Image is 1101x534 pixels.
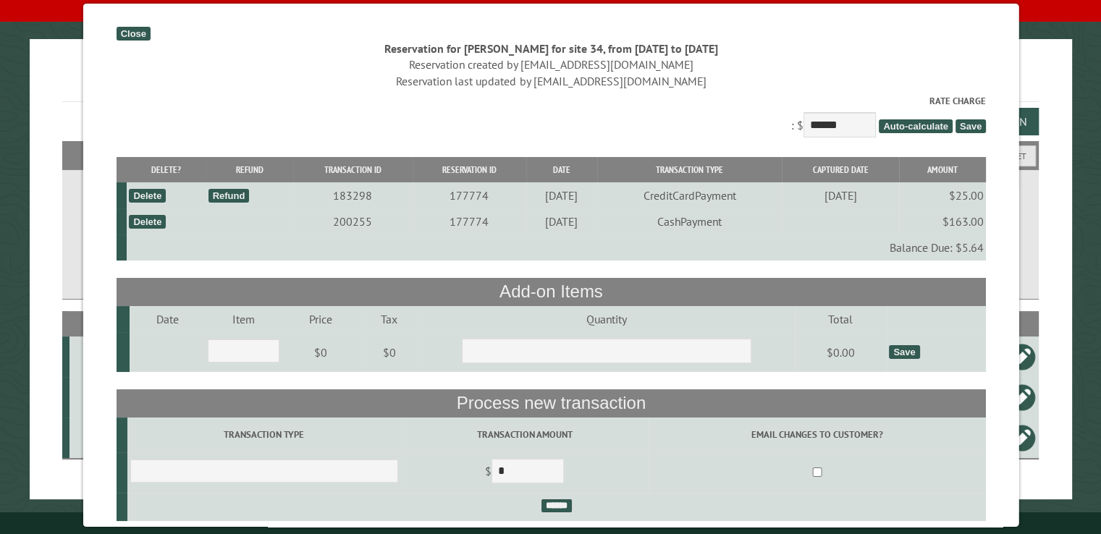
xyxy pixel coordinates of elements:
[955,119,985,133] span: Save
[402,428,646,441] label: Transaction Amount
[359,306,419,332] td: Tax
[116,73,986,89] div: Reservation last updated by [EMAIL_ADDRESS][DOMAIN_NAME]
[116,56,986,72] div: Reservation created by [EMAIL_ADDRESS][DOMAIN_NAME]
[596,208,782,234] td: CashPayment
[62,62,1039,102] h1: Reservations
[794,306,887,332] td: Total
[62,141,1039,169] h2: Filters
[292,208,412,234] td: 200255
[75,431,127,445] div: 34
[205,306,281,332] td: Item
[128,215,165,229] div: Delete
[208,189,249,203] div: Refund
[75,349,127,364] div: 33
[781,157,898,182] th: Captured Date
[281,332,359,373] td: $0
[418,306,793,332] td: Quantity
[526,208,596,234] td: [DATE]
[116,94,986,141] div: : $
[412,182,526,208] td: 177774
[898,157,986,182] th: Amount
[888,345,919,359] div: Save
[206,157,292,182] th: Refund
[281,306,359,332] td: Price
[116,41,986,56] div: Reservation for [PERSON_NAME] for site 34, from [DATE] to [DATE]
[650,428,983,441] label: Email changes to customer?
[412,157,526,182] th: Reservation ID
[359,332,419,373] td: $0
[898,182,986,208] td: $25.00
[292,182,412,208] td: 183298
[75,390,127,404] div: 35
[69,311,130,336] th: Site
[129,306,205,332] td: Date
[116,278,986,305] th: Add-on Items
[781,182,898,208] td: [DATE]
[794,332,887,373] td: $0.00
[469,518,633,527] small: © Campground Commander LLC. All rights reserved.
[412,208,526,234] td: 177774
[898,208,986,234] td: $163.00
[116,94,986,108] label: Rate Charge
[128,189,165,203] div: Delete
[126,234,985,260] td: Balance Due: $5.64
[596,182,782,208] td: CreditCardPayment
[126,157,205,182] th: Delete?
[878,119,952,133] span: Auto-calculate
[526,157,596,182] th: Date
[116,27,150,41] div: Close
[596,157,782,182] th: Transaction Type
[292,157,412,182] th: Transaction ID
[400,452,648,493] td: $
[116,389,986,417] th: Process new transaction
[130,428,398,441] label: Transaction Type
[526,182,596,208] td: [DATE]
